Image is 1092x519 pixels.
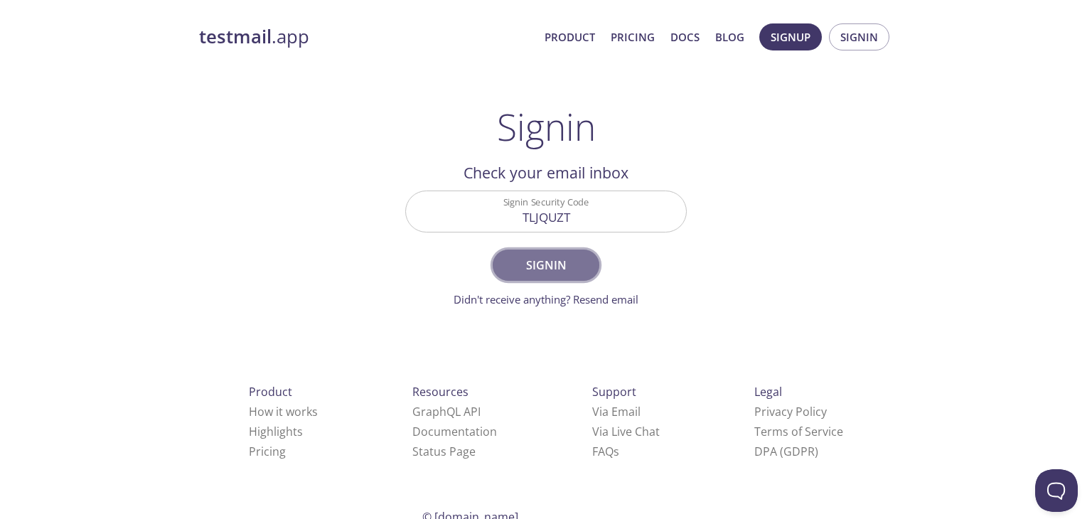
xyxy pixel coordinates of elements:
[199,25,533,49] a: testmail.app
[545,28,595,46] a: Product
[754,404,827,419] a: Privacy Policy
[497,105,596,148] h1: Signin
[592,424,660,439] a: Via Live Chat
[715,28,744,46] a: Blog
[840,28,878,46] span: Signin
[249,444,286,459] a: Pricing
[754,444,818,459] a: DPA (GDPR)
[759,23,822,50] button: Signup
[493,250,599,281] button: Signin
[412,424,497,439] a: Documentation
[199,24,272,49] strong: testmail
[829,23,889,50] button: Signin
[249,424,303,439] a: Highlights
[614,444,619,459] span: s
[412,404,481,419] a: GraphQL API
[249,384,292,400] span: Product
[412,384,469,400] span: Resources
[1035,469,1078,512] iframe: Help Scout Beacon - Open
[754,384,782,400] span: Legal
[754,424,843,439] a: Terms of Service
[670,28,700,46] a: Docs
[611,28,655,46] a: Pricing
[454,292,638,306] a: Didn't receive anything? Resend email
[412,444,476,459] a: Status Page
[405,161,687,185] h2: Check your email inbox
[592,404,641,419] a: Via Email
[508,255,584,275] span: Signin
[592,384,636,400] span: Support
[771,28,810,46] span: Signup
[249,404,318,419] a: How it works
[592,444,619,459] a: FAQ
